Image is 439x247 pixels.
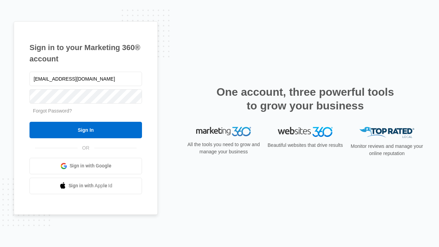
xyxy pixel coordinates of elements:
[29,42,142,64] h1: Sign in to your Marketing 360® account
[348,143,425,157] p: Monitor reviews and manage your online reputation
[214,85,396,113] h2: One account, three powerful tools to grow your business
[29,122,142,138] input: Sign In
[78,144,94,152] span: OR
[278,127,333,137] img: Websites 360
[69,182,112,189] span: Sign in with Apple Id
[29,158,142,174] a: Sign in with Google
[196,127,251,137] img: Marketing 360
[185,141,262,155] p: All the tools you need to grow and manage your business
[29,72,142,86] input: Email
[29,178,142,194] a: Sign in with Apple Id
[267,142,344,149] p: Beautiful websites that drive results
[33,108,72,114] a: Forgot Password?
[70,162,111,169] span: Sign in with Google
[359,127,414,138] img: Top Rated Local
